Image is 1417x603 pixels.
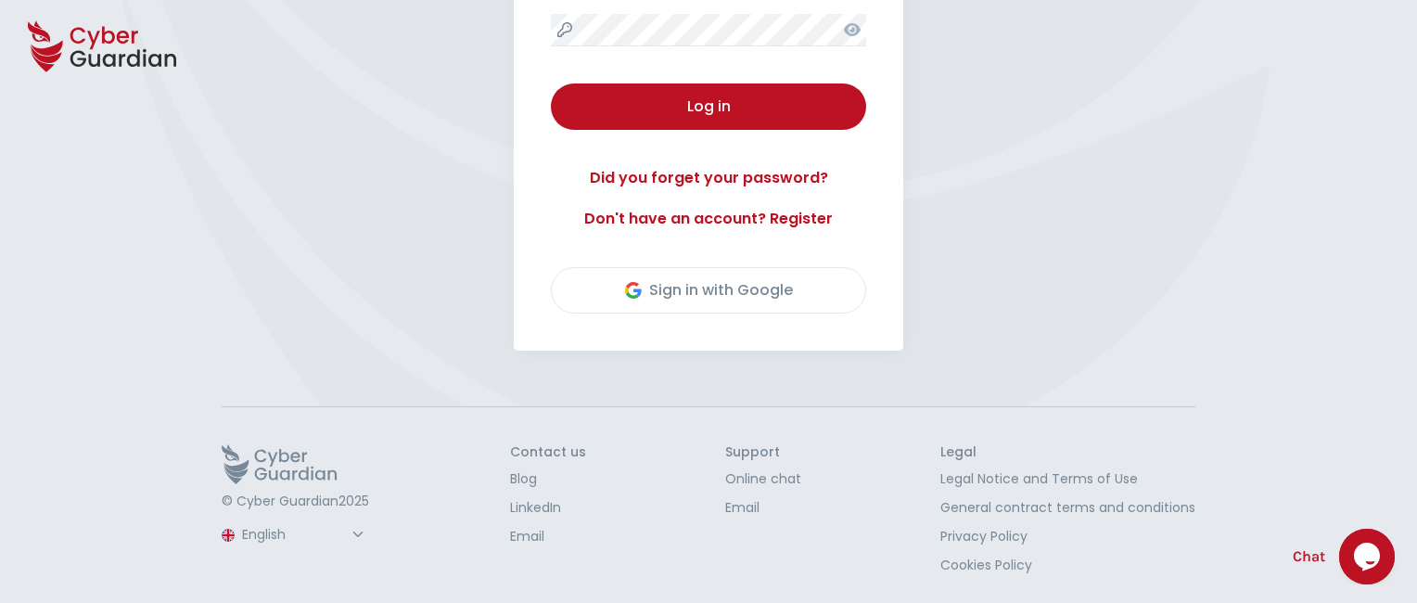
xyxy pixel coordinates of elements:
button: Sign in with Google [551,267,866,314]
a: Email [510,527,586,546]
a: Don't have an account? Register [551,208,866,230]
a: Email [725,498,801,518]
a: Blog [510,469,586,489]
button: Log in [551,83,866,130]
a: General contract terms and conditions [940,498,1195,518]
a: Privacy Policy [940,527,1195,546]
img: region-logo [222,529,235,542]
a: Online chat [725,469,801,489]
a: LinkedIn [510,498,586,518]
h3: Support [725,444,801,461]
h3: Legal [940,444,1195,461]
a: Legal Notice and Terms of Use [940,469,1195,489]
span: Chat [1293,545,1325,568]
div: Sign in with Google [625,279,793,301]
a: Did you forget your password? [551,167,866,189]
iframe: chat widget [1339,529,1398,584]
h3: Contact us [510,444,586,461]
a: Cookies Policy [940,556,1195,575]
div: Log in [565,96,852,118]
p: © Cyber Guardian 2025 [222,494,371,510]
